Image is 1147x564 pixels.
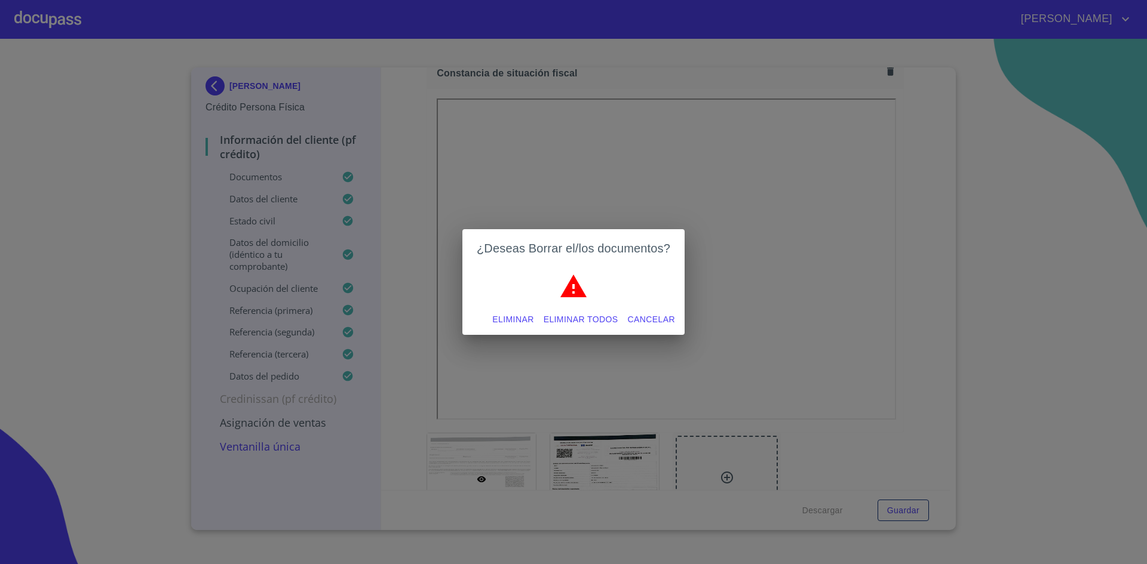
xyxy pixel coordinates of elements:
h2: ¿Deseas Borrar el/los documentos? [477,239,670,258]
button: Eliminar [487,309,538,331]
button: Eliminar todos [539,309,623,331]
span: Cancelar [628,312,675,327]
span: Eliminar todos [544,312,618,327]
span: Eliminar [492,312,533,327]
button: Cancelar [623,309,680,331]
